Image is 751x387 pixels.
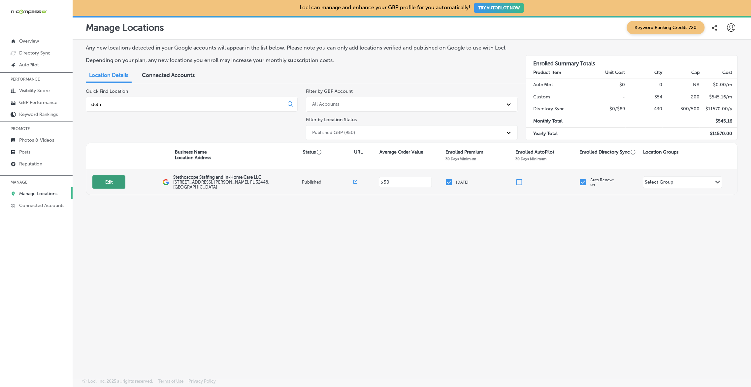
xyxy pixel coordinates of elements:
p: Photos & Videos [19,137,54,143]
span: Location Details [89,72,128,78]
th: Cost [700,67,737,79]
p: 30 Days Minimum [516,157,547,161]
p: Reputation [19,161,42,167]
p: Stethoscope Staffing and In-Home Care LLC [173,175,300,180]
p: Any new locations detected in your Google accounts will appear in the list below. Please note you... [86,45,509,51]
img: 660ab0bf-5cc7-4cb8-ba1c-48b5ae0f18e60NCTV_CLogo_TV_Black_-500x88.png [11,9,47,15]
p: Enrolled AutoPilot [516,149,555,155]
td: $ 545.16 [700,115,737,127]
p: Manage Locations [86,22,164,33]
td: Directory Sync [526,103,588,115]
td: $ 11570.00 /y [700,103,737,115]
p: Status [303,149,354,155]
h3: Enrolled Summary Totals [526,55,737,67]
p: Depending on your plan, any new locations you enroll may increase your monthly subscription costs. [86,57,509,63]
p: Manage Locations [19,191,57,196]
a: Terms of Use [158,379,183,387]
p: Keyword Rankings [19,112,58,117]
p: AutoPilot [19,62,39,68]
p: GBP Performance [19,100,57,105]
span: Keyword Ranking Credits: 720 [627,21,705,34]
td: $ 0.00 /m [700,79,737,91]
td: $0/$89 [588,103,626,115]
td: 354 [626,91,663,103]
td: 200 [663,91,700,103]
div: All Accounts [312,101,339,107]
td: Custom [526,91,588,103]
p: Posts [19,149,30,155]
div: Select Group [645,179,673,187]
p: [DATE] [456,180,469,185]
button: Edit [92,175,125,189]
p: Location Groups [643,149,679,155]
td: AutoPilot [526,79,588,91]
img: logo [163,179,169,186]
p: Enrolled Premium [445,149,484,155]
p: URL [354,149,363,155]
p: Overview [19,38,39,44]
p: Auto Renew: on [590,178,614,187]
p: Directory Sync [19,50,50,56]
label: Quick Find Location [86,88,128,94]
label: [STREET_ADDRESS] , [PERSON_NAME], FL 32448, [GEOGRAPHIC_DATA] [173,180,300,190]
td: Yearly Total [526,127,588,140]
p: Visibility Score [19,88,50,93]
span: Connected Accounts [142,72,195,78]
td: $0 [588,79,626,91]
td: $ 545.16 /m [700,91,737,103]
th: Unit Cost [588,67,626,79]
td: Monthly Total [526,115,588,127]
p: Connected Accounts [19,203,64,208]
th: Qty [626,67,663,79]
strong: Product Item [534,70,562,75]
td: - [588,91,626,103]
p: Locl, Inc. 2025 all rights reserved. [88,379,153,384]
td: NA [663,79,700,91]
button: TRY AUTOPILOT NOW [474,3,524,13]
div: Published GBP (950) [312,130,355,135]
p: Average Order Value [380,149,424,155]
td: 430 [626,103,663,115]
p: Published [302,180,353,185]
label: Filter by GBP Account [306,88,353,94]
a: Privacy Policy [188,379,216,387]
p: Business Name Location Address [175,149,211,160]
th: Cap [663,67,700,79]
td: $ 11570.00 [700,127,737,140]
td: 300/500 [663,103,700,115]
td: 0 [626,79,663,91]
p: Enrolled Directory Sync [579,149,636,155]
p: $ [381,180,383,185]
label: Filter by Location Status [306,117,357,123]
p: 30 Days Minimum [445,157,476,161]
input: All Locations [90,101,282,107]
